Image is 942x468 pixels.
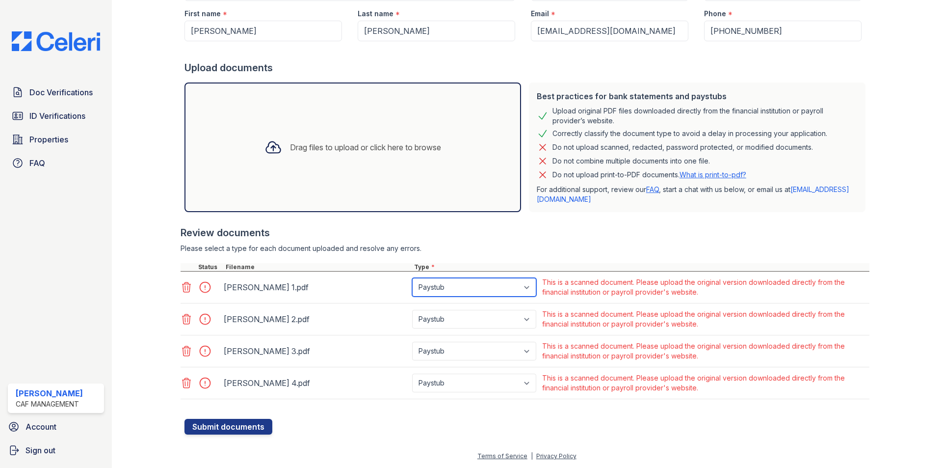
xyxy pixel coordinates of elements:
div: This is a scanned document. Please upload the original version downloaded directly from the finan... [542,373,867,393]
div: Do not upload scanned, redacted, password protected, or modified documents. [552,141,813,153]
div: Upload original PDF files downloaded directly from the financial institution or payroll provider’... [552,106,858,126]
img: CE_Logo_Blue-a8612792a0a2168367f1c8372b55b34899dd931a85d93a1a3d3e32e68fde9ad4.png [4,31,108,51]
label: Last name [358,9,393,19]
div: [PERSON_NAME] 1.pdf [224,279,408,295]
div: CAF Management [16,399,83,409]
div: Type [412,263,869,271]
a: FAQ [8,153,104,173]
div: [PERSON_NAME] 4.pdf [224,375,408,391]
a: Properties [8,130,104,149]
a: Privacy Policy [536,452,576,460]
span: FAQ [29,157,45,169]
span: ID Verifications [29,110,85,122]
span: Sign out [26,444,55,456]
div: Status [196,263,224,271]
div: [PERSON_NAME] 2.pdf [224,311,408,327]
a: FAQ [646,185,659,193]
div: Review documents [181,226,869,240]
div: Upload documents [184,61,869,75]
a: What is print-to-pdf? [680,170,746,179]
div: This is a scanned document. Please upload the original version downloaded directly from the finan... [542,309,867,329]
div: Please select a type for each document uploaded and resolve any errors. [181,244,869,253]
span: Properties [29,134,68,145]
p: For additional support, review our , start a chat with us below, or email us at [537,185,858,204]
a: Terms of Service [477,452,527,460]
a: Account [4,417,108,437]
div: Do not combine multiple documents into one file. [552,155,710,167]
label: First name [184,9,221,19]
a: Doc Verifications [8,83,104,102]
div: This is a scanned document. Please upload the original version downloaded directly from the finan... [542,341,867,361]
div: Best practices for bank statements and paystubs [537,90,858,102]
div: [PERSON_NAME] 3.pdf [224,343,408,359]
span: Doc Verifications [29,86,93,98]
label: Email [531,9,549,19]
button: Submit documents [184,419,272,435]
label: Phone [704,9,726,19]
div: [PERSON_NAME] [16,387,83,399]
div: Correctly classify the document type to avoid a delay in processing your application. [552,128,827,139]
div: Drag files to upload or click here to browse [290,141,441,153]
div: This is a scanned document. Please upload the original version downloaded directly from the finan... [542,277,867,297]
a: ID Verifications [8,106,104,126]
div: Filename [224,263,412,271]
a: Sign out [4,440,108,460]
p: Do not upload print-to-PDF documents. [552,170,746,180]
div: | [531,452,533,460]
span: Account [26,421,56,433]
